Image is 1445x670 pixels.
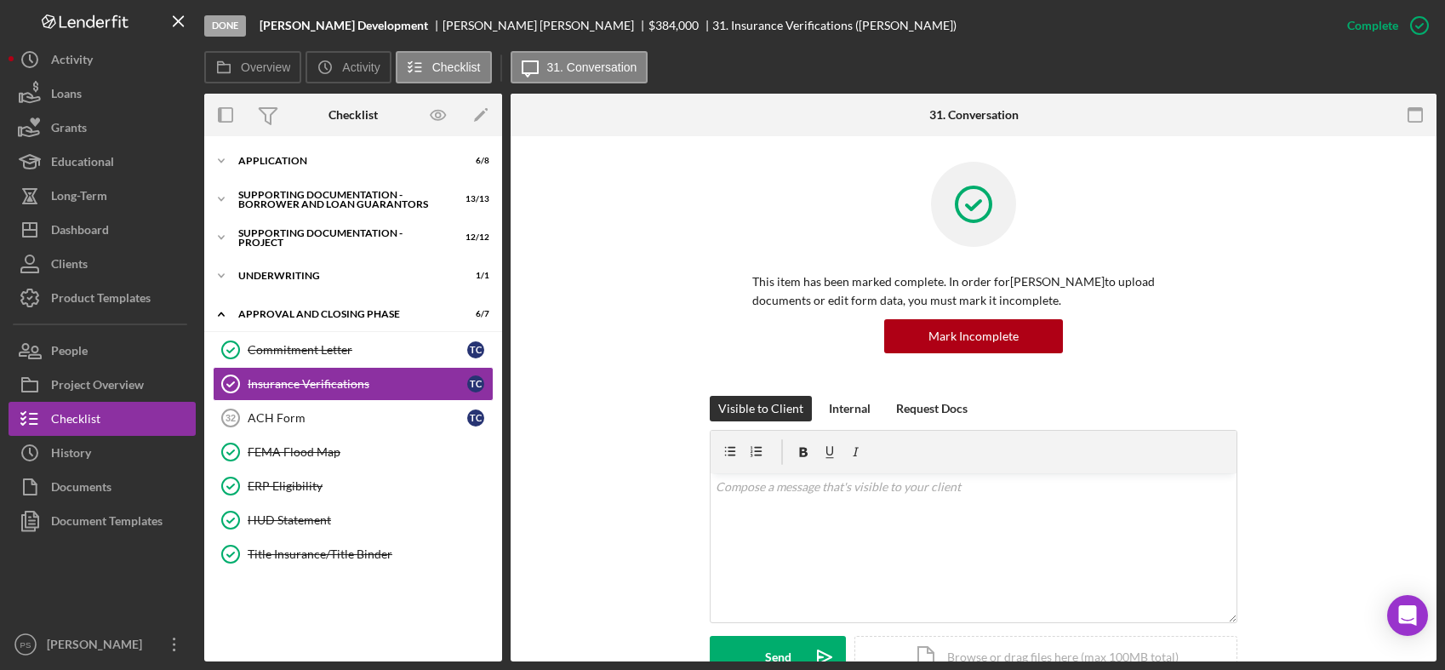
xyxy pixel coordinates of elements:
button: Request Docs [888,396,976,421]
div: 12 / 12 [459,232,489,243]
div: 31. Conversation [929,108,1019,122]
div: Commitment Letter [248,343,467,357]
div: T C [467,341,484,358]
div: HUD Statement [248,513,493,527]
div: Loans [51,77,82,115]
div: ERP Eligibility [248,479,493,493]
div: [PERSON_NAME] [PERSON_NAME] [443,19,648,32]
div: Title Insurance/Title Binder [248,547,493,561]
div: People [51,334,88,372]
div: Activity [51,43,93,81]
a: HUD Statement [213,503,494,537]
div: Product Templates [51,281,151,319]
div: Clients [51,247,88,285]
div: 31. Insurance Verifications ([PERSON_NAME]) [712,19,957,32]
div: Dashboard [51,213,109,251]
div: T C [467,375,484,392]
div: Documents [51,470,111,508]
button: Documents [9,470,196,504]
button: Activity [9,43,196,77]
div: Approval and Closing Phase [238,309,447,319]
a: ERP Eligibility [213,469,494,503]
div: T C [467,409,484,427]
button: Dashboard [9,213,196,247]
div: Educational [51,145,114,183]
div: Application [238,156,447,166]
button: Grants [9,111,196,145]
div: FEMA Flood Map [248,445,493,459]
div: Supporting Documentation - Project [238,228,447,248]
button: Loans [9,77,196,111]
button: Visible to Client [710,396,812,421]
div: [PERSON_NAME] [43,627,153,666]
button: Clients [9,247,196,281]
button: Internal [820,396,879,421]
div: Long-Term [51,179,107,217]
button: Checklist [9,402,196,436]
a: Commitment LetterTC [213,333,494,367]
button: Mark Incomplete [884,319,1063,353]
button: People [9,334,196,368]
div: Request Docs [896,396,968,421]
button: Project Overview [9,368,196,402]
div: 13 / 13 [459,194,489,204]
div: 6 / 8 [459,156,489,166]
button: Activity [306,51,391,83]
div: 6 / 7 [459,309,489,319]
a: FEMA Flood Map [213,435,494,469]
div: Visible to Client [718,396,803,421]
div: Internal [829,396,871,421]
a: Insurance VerificationsTC [213,367,494,401]
button: Overview [204,51,301,83]
div: Underwriting [238,271,447,281]
div: Insurance Verifications [248,377,467,391]
div: Mark Incomplete [928,319,1019,353]
a: 32ACH FormTC [213,401,494,435]
button: PS[PERSON_NAME] [9,627,196,661]
div: $384,000 [648,19,699,32]
button: Document Templates [9,504,196,538]
div: Document Templates [51,504,163,542]
button: 31. Conversation [511,51,648,83]
div: Project Overview [51,368,144,406]
label: 31. Conversation [547,60,637,74]
button: Product Templates [9,281,196,315]
div: Done [204,15,246,37]
a: Title Insurance/Title Binder [213,537,494,571]
div: Supporting Documentation - Borrower and Loan Guarantors [238,190,447,209]
b: [PERSON_NAME] Development [260,19,428,32]
div: Open Intercom Messenger [1387,595,1428,636]
label: Activity [342,60,380,74]
tspan: 32 [226,413,236,423]
div: Checklist [328,108,378,122]
button: Complete [1330,9,1436,43]
p: This item has been marked complete. In order for [PERSON_NAME] to upload documents or edit form d... [752,272,1195,311]
div: 1 / 1 [459,271,489,281]
button: Educational [9,145,196,179]
div: Complete [1347,9,1398,43]
label: Overview [241,60,290,74]
button: History [9,436,196,470]
text: PS [20,640,31,650]
button: Checklist [396,51,492,83]
button: Long-Term [9,179,196,213]
label: Checklist [432,60,481,74]
div: Checklist [51,402,100,440]
div: History [51,436,91,474]
div: ACH Form [248,411,467,425]
div: Grants [51,111,87,149]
